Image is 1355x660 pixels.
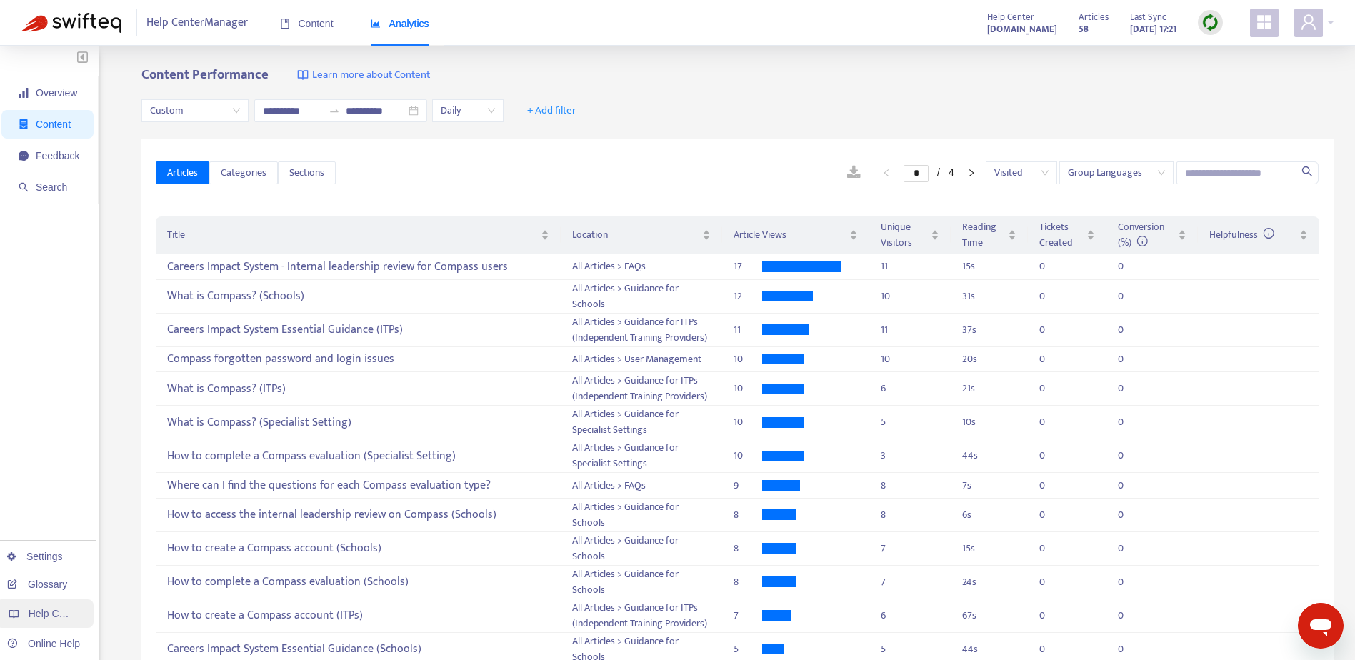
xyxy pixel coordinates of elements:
span: Articles [1079,9,1109,25]
td: All Articles > Guidance for Specialist Settings [561,439,722,473]
span: Feedback [36,150,79,161]
span: Analytics [371,18,429,29]
img: Swifteq [21,13,121,33]
div: Where can I find the questions for each Compass evaluation type? [167,474,549,497]
span: Location [572,227,699,243]
div: Compass forgotten password and login issues [167,348,549,371]
div: 3 [881,448,939,464]
div: 5 [734,641,762,657]
div: 8 [734,507,762,523]
a: Learn more about Content [297,67,430,84]
th: Title [156,216,560,254]
div: 0 [1039,289,1068,304]
span: user [1300,14,1317,31]
div: 0 [1118,259,1146,274]
span: Custom [150,100,240,121]
button: + Add filter [516,99,587,122]
div: 15 s [962,259,1017,274]
span: area-chart [371,19,381,29]
span: Content [36,119,71,130]
span: Categories [221,165,266,181]
th: Reading Time [951,216,1029,254]
div: 0 [1039,608,1068,624]
span: Visited [994,162,1049,184]
span: search [1301,166,1313,177]
span: Daily [441,100,495,121]
a: Glossary [7,579,67,590]
div: 0 [1039,351,1068,367]
span: Helpfulness [1209,226,1274,243]
div: 0 [1118,448,1146,464]
span: / [937,166,940,178]
div: 5 [881,414,939,430]
div: 11 [881,322,939,338]
span: container [19,119,29,129]
div: 67 s [962,608,1017,624]
img: image-link [297,69,309,81]
strong: 58 [1079,21,1089,37]
div: 0 [1039,541,1068,556]
a: Online Help [7,638,80,649]
div: 6 [881,381,939,396]
div: 0 [1118,641,1146,657]
div: 0 [1118,507,1146,523]
div: 11 [734,322,762,338]
th: Article Views [722,216,869,254]
div: 10 [734,351,762,367]
td: All Articles > FAQs [561,473,722,499]
span: message [19,151,29,161]
div: 12 [734,289,762,304]
button: Categories [209,161,278,184]
div: 10 [734,381,762,396]
div: 0 [1039,381,1068,396]
span: to [329,105,340,116]
iframe: Button to launch messaging window [1298,603,1344,649]
div: 37 s [962,322,1017,338]
span: Help Center [987,9,1034,25]
li: Next Page [960,164,983,181]
div: How to access the internal leadership review on Compass (Schools) [167,504,549,527]
span: Learn more about Content [312,67,430,84]
th: Tickets Created [1028,216,1106,254]
div: What is Compass? (ITPs) [167,377,549,401]
div: 10 [734,448,762,464]
span: Article Views [734,227,846,243]
div: 0 [1118,351,1146,367]
div: 10 [734,414,762,430]
span: Conversion (%) [1118,219,1164,251]
div: 0 [1039,448,1068,464]
a: [DOMAIN_NAME] [987,21,1057,37]
span: + Add filter [527,102,576,119]
div: 20 s [962,351,1017,367]
span: left [882,169,891,177]
div: 11 [881,259,939,274]
div: 0 [1118,414,1146,430]
span: Unique Visitors [881,219,927,251]
a: Settings [7,551,63,562]
span: Articles [167,165,198,181]
div: 0 [1118,381,1146,396]
div: 24 s [962,574,1017,590]
div: What is Compass? (Schools) [167,284,549,308]
button: Articles [156,161,209,184]
span: right [967,169,976,177]
span: swap-right [329,105,340,116]
div: 0 [1039,322,1068,338]
td: All Articles > Guidance for Schools [561,499,722,532]
li: Previous Page [875,164,898,181]
div: 10 [881,289,939,304]
span: signal [19,88,29,98]
span: Tickets Created [1039,219,1084,251]
div: 0 [1039,641,1068,657]
div: 5 [881,641,939,657]
div: 10 s [962,414,1017,430]
div: 0 [1039,414,1068,430]
button: right [960,164,983,181]
span: book [280,19,290,29]
div: 31 s [962,289,1017,304]
div: 9 [734,478,762,494]
div: 0 [1039,507,1068,523]
div: Careers Impact System Essential Guidance (ITPs) [167,318,549,341]
td: All Articles > FAQs [561,254,722,280]
div: 6 [881,608,939,624]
